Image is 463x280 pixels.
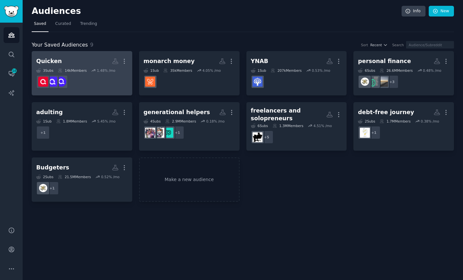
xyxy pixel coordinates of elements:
div: 0.18 % /mo [206,119,225,124]
div: 207k Members [271,68,302,73]
div: 26.6M Members [380,68,413,73]
a: adulting1Sub1.8MMembers5.45% /mo+1 [32,102,132,151]
div: 1.48 % /mo [97,68,115,73]
img: MonarchMoney [145,77,155,87]
img: quicken [38,77,48,87]
a: Make a new audience [139,157,240,202]
div: 4.51 % /mo [314,124,332,128]
div: 1.3M Members [273,124,303,128]
img: Mommit [163,128,173,138]
input: Audience/Subreddit [406,41,454,48]
div: 6 Sub s [251,124,268,128]
a: Quicken3Subs14kMembers1.48% /moQuickenOfficialsimplifimoneyquicken [32,51,132,95]
div: 0.52 % /mo [101,175,120,179]
a: Curated [53,19,73,32]
a: debt-free journey2Subs1.7MMembers0.38% /mo+1DebtAdvice [353,102,454,151]
div: + 1 [36,126,50,139]
img: QuickenOfficial [56,77,66,87]
img: Freelancers [253,132,263,142]
div: 0.38 % /mo [421,119,439,124]
div: Budgeters [36,164,69,172]
span: 14 [11,69,17,73]
span: Recent [370,43,382,47]
div: 1 Sub [251,68,266,73]
img: budget [38,183,48,193]
div: + 1 [171,126,184,139]
div: 21.5M Members [58,175,91,179]
span: Trending [80,21,97,27]
div: 0.48 % /mo [423,68,441,73]
div: 1.7M Members [380,119,410,124]
div: + 1 [367,126,381,139]
div: 5.45 % /mo [97,119,116,124]
span: Saved [34,21,46,27]
div: 6 Sub s [358,68,375,73]
div: monarch money [144,57,195,65]
div: 2.9M Members [165,119,196,124]
a: 14 [4,66,19,81]
div: adulting [36,108,63,116]
img: FinancialPlanning [369,77,379,87]
span: 9 [90,42,93,48]
div: YNAB [251,57,268,65]
a: YNAB1Sub207kMembers0.53% /moynab [246,51,347,95]
div: 1 Sub [144,68,159,73]
h2: Audiences [32,6,402,16]
div: debt-free journey [358,108,414,116]
div: Sort [361,43,368,47]
div: personal finance [358,57,411,65]
img: workingmoms [154,128,164,138]
button: Recent [370,43,388,47]
img: simplifimoney [47,77,57,87]
div: 35k Members [163,68,192,73]
img: GummySearch logo [4,6,19,17]
div: 1 Sub [36,119,52,124]
img: DebtAdvice [360,128,370,138]
div: 2 Sub s [358,119,375,124]
img: budget [360,77,370,87]
a: Info [402,6,425,17]
div: 0.53 % /mo [312,68,330,73]
div: generational helpers [144,108,210,116]
div: freelancers and solopreneurs [251,107,327,123]
a: Budgeters2Subs21.5MMembers0.52% /mo+1budget [32,157,132,202]
a: freelancers and solopreneurs6Subs1.3MMembers4.51% /mo+5Freelancers [246,102,347,151]
a: Trending [78,19,99,32]
div: + 1 [45,181,59,195]
span: Your Saved Audiences [32,41,88,49]
span: Curated [55,21,71,27]
img: retirement [378,77,388,87]
a: New [429,6,454,17]
a: generational helpers4Subs2.9MMembers0.18% /mo+1MommitworkingmomsAgingParents [139,102,240,151]
div: + 5 [260,130,274,144]
img: AgingParents [145,128,155,138]
div: 2 Sub s [36,175,53,179]
div: 4 Sub s [144,119,161,124]
div: Search [392,43,404,47]
div: + 3 [385,75,399,89]
div: 1.8M Members [56,119,87,124]
div: 3 Sub s [36,68,53,73]
img: ynab [253,77,263,87]
div: 4.05 % /mo [202,68,221,73]
div: 14k Members [58,68,87,73]
a: personal finance6Subs26.6MMembers0.48% /mo+3retirementFinancialPlanningbudget [353,51,454,95]
a: Saved [32,19,48,32]
div: Quicken [36,57,62,65]
a: monarch money1Sub35kMembers4.05% /moMonarchMoney [139,51,240,95]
